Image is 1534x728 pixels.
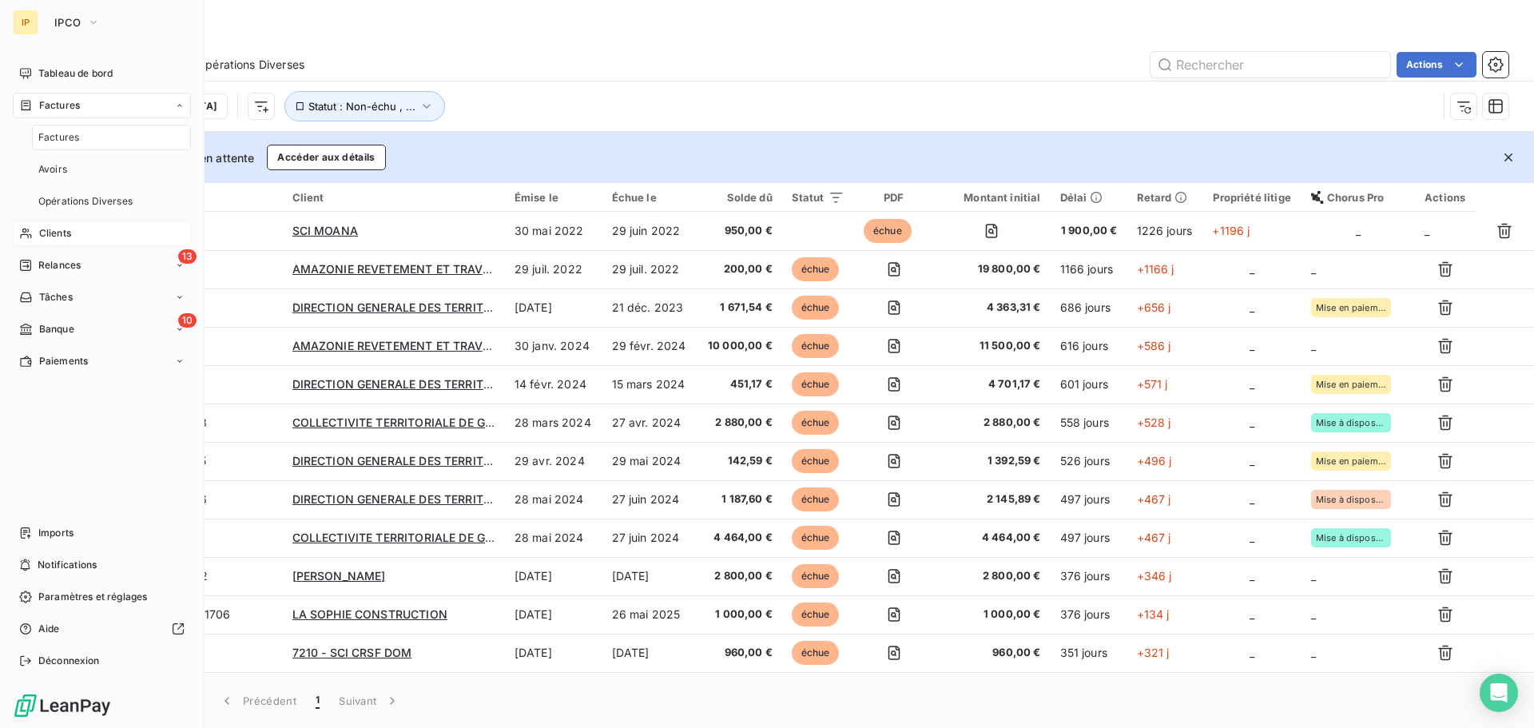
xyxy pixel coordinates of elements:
[39,322,74,336] span: Banque
[1311,569,1316,583] span: _
[602,634,697,672] td: [DATE]
[39,98,80,113] span: Factures
[1137,607,1170,621] span: +134 j
[505,634,602,672] td: [DATE]
[1425,224,1429,237] span: _
[1051,634,1127,672] td: 351 jours
[1316,495,1386,504] span: Mise à disposition du destinataire
[1051,595,1127,634] td: 376 jours
[1311,646,1316,659] span: _
[292,454,570,467] span: DIRECTION GENERALE DES TERRITOIRES ET DE LA
[178,313,197,328] span: 10
[1212,191,1291,204] div: Propriété litige
[792,564,840,588] span: échue
[602,595,697,634] td: 26 mai 2025
[943,530,1041,546] span: 4 464,00 €
[1356,224,1361,237] span: _
[943,453,1041,469] span: 1 392,59 €
[292,300,570,314] span: DIRECTION GENERALE DES TERRITOIRES ET DE LA
[292,377,570,391] span: DIRECTION GENERALE DES TERRITOIRES ET DE LA
[306,684,329,718] button: 1
[38,622,60,636] span: Aide
[1250,569,1254,583] span: _
[706,338,772,354] span: 10 000,00 €
[1397,52,1476,78] button: Actions
[792,372,840,396] span: échue
[505,250,602,288] td: 29 juil. 2022
[1137,300,1171,314] span: +656 j
[792,641,840,665] span: échue
[1250,607,1254,621] span: _
[197,57,304,73] span: Opérations Diverses
[1250,262,1254,276] span: _
[602,327,697,365] td: 29 févr. 2024
[1051,557,1127,595] td: 376 jours
[1051,672,1127,710] td: 324 jours
[515,191,593,204] div: Émise le
[292,416,524,429] span: COLLECTIVITE TERRITORIALE DE GUYANE
[943,607,1041,623] span: 1 000,00 €
[505,288,602,327] td: [DATE]
[1051,442,1127,480] td: 526 jours
[1250,300,1254,314] span: _
[1311,607,1316,621] span: _
[13,693,112,718] img: Logo LeanPay
[943,415,1041,431] span: 2 880,00 €
[1060,223,1118,239] span: 1 900,00 €
[602,288,697,327] td: 21 déc. 2023
[38,590,147,604] span: Paramètres et réglages
[1316,303,1386,312] span: Mise en paiement
[1150,52,1390,78] input: Rechercher
[292,646,412,659] span: 7210 - SCI CRSF DOM
[13,10,38,35] div: IP
[1480,674,1518,712] div: Open Intercom Messenger
[505,404,602,442] td: 28 mars 2024
[1137,416,1171,429] span: +528 j
[1316,418,1386,428] span: Mise à disposition comptable
[292,569,386,583] span: [PERSON_NAME]
[292,262,507,276] span: AMAZONIE REVETEMENT ET TRAVAUX
[267,145,385,170] button: Accéder aux détails
[38,558,97,572] span: Notifications
[38,526,74,540] span: Imports
[1250,339,1254,352] span: _
[1051,327,1127,365] td: 616 jours
[505,595,602,634] td: [DATE]
[1051,288,1127,327] td: 686 jours
[316,693,320,709] span: 1
[792,257,840,281] span: échue
[13,616,191,642] a: Aide
[39,290,73,304] span: Tâches
[292,191,495,204] div: Client
[54,16,81,29] span: IPCO
[1051,480,1127,519] td: 497 jours
[505,327,602,365] td: 30 janv. 2024
[1250,492,1254,506] span: _
[602,442,697,480] td: 29 mai 2024
[792,603,840,627] span: échue
[943,645,1041,661] span: 960,00 €
[1137,569,1172,583] span: +346 j
[602,250,697,288] td: 29 juil. 2022
[792,334,840,358] span: échue
[38,162,67,177] span: Avoirs
[505,557,602,595] td: [DATE]
[1316,533,1386,543] span: Mise à disposition comptable
[706,453,772,469] span: 142,59 €
[706,300,772,316] span: 1 671,54 €
[706,191,772,204] div: Solde dû
[505,672,602,710] td: [DATE]
[1316,380,1386,389] span: Mise en paiement
[943,491,1041,507] span: 2 145,89 €
[706,223,772,239] span: 950,00 €
[1137,531,1171,544] span: +467 j
[792,411,840,435] span: échue
[602,480,697,519] td: 27 juin 2024
[706,376,772,392] span: 451,17 €
[1311,191,1405,204] div: Chorus Pro
[943,568,1041,584] span: 2 800,00 €
[706,645,772,661] span: 960,00 €
[1316,456,1386,466] span: Mise en paiement
[292,224,358,237] span: SCI MOANA
[38,258,81,273] span: Relances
